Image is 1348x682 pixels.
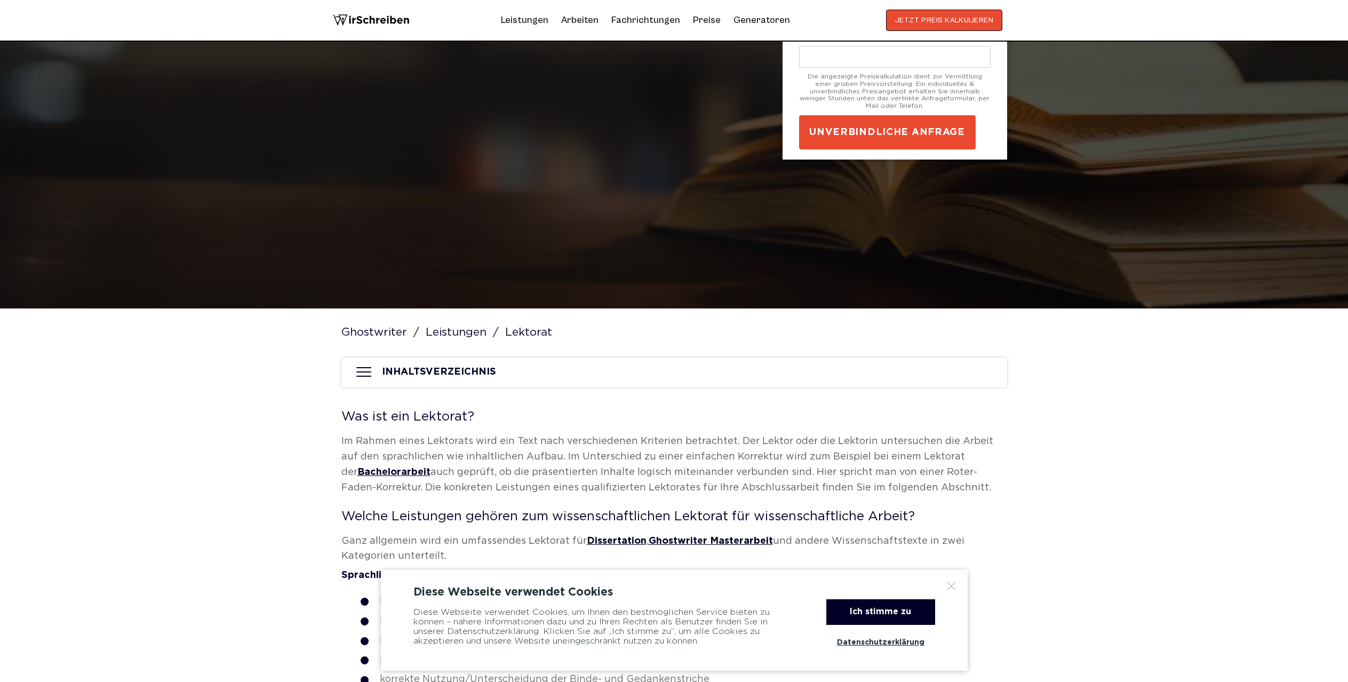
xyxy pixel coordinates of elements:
[341,410,1007,423] h2: Was ist ein Lektorat?
[693,14,721,26] a: Preise
[341,434,1007,495] p: Im Rahmen eines Lektorats wird ein Text nach verschiedenen Kriterien betrachtet. Der Lektor oder ...
[413,599,800,655] div: Diese Webseite verwendet Cookies, um Ihnen den bestmöglichen Service bieten zu können – nähere In...
[886,10,1003,31] button: JETZT PREIS KALKULIEREN
[357,468,430,477] a: Bachelorarbeit
[361,635,1007,646] li: Durchgehend einheitlicher Gebrauch von Schreibweisen/Abkürzungen
[333,10,410,31] img: logo wirschreiben
[826,630,935,655] a: Datenschutzerklärung
[426,328,502,337] a: Leistungen
[611,12,680,29] a: Fachrichtungen
[341,571,464,580] strong: Sprachliche Korrekturen:
[561,12,599,29] a: Arbeiten
[361,654,1007,665] li: Prüfung auf Redundanzen/Füllwörter
[799,73,991,110] div: Die angezeigte Preiskalkulation dient zur Vermittlung einer groben Preisvorstellung. Ein individu...
[361,596,1007,607] li: Prüfung von Rechtschreibung und Interpunktion
[413,586,935,599] div: Diese Webseite verwendet Cookies
[733,12,790,29] a: Generatoren
[505,328,556,337] span: Lektorat
[382,367,496,378] div: INHALTSVERZEICHNIS
[341,328,423,337] a: Ghostwriter
[799,46,991,68] input: * Email
[341,510,1007,523] h2: Welche Leistungen gehören zum wissenschaftlichen Lektorat für wissenschaftliche Arbeit?
[361,615,1007,627] li: Prüfung von Grammatik und Syntax
[341,534,1007,565] p: Ganz allgemein wird ein umfassendes Lektorat für , und andere Wissenschaftstexte in zwei Kategori...
[649,537,773,545] a: Ghostwriter Masterarbeit
[587,537,647,545] a: Dissertation
[799,115,976,149] button: UNVERBINDLICHE ANFRAGE
[799,31,991,68] label: * Email
[809,126,965,139] span: UNVERBINDLICHE ANFRAGE
[826,599,935,625] div: Ich stimme zu
[501,12,548,29] a: Leistungen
